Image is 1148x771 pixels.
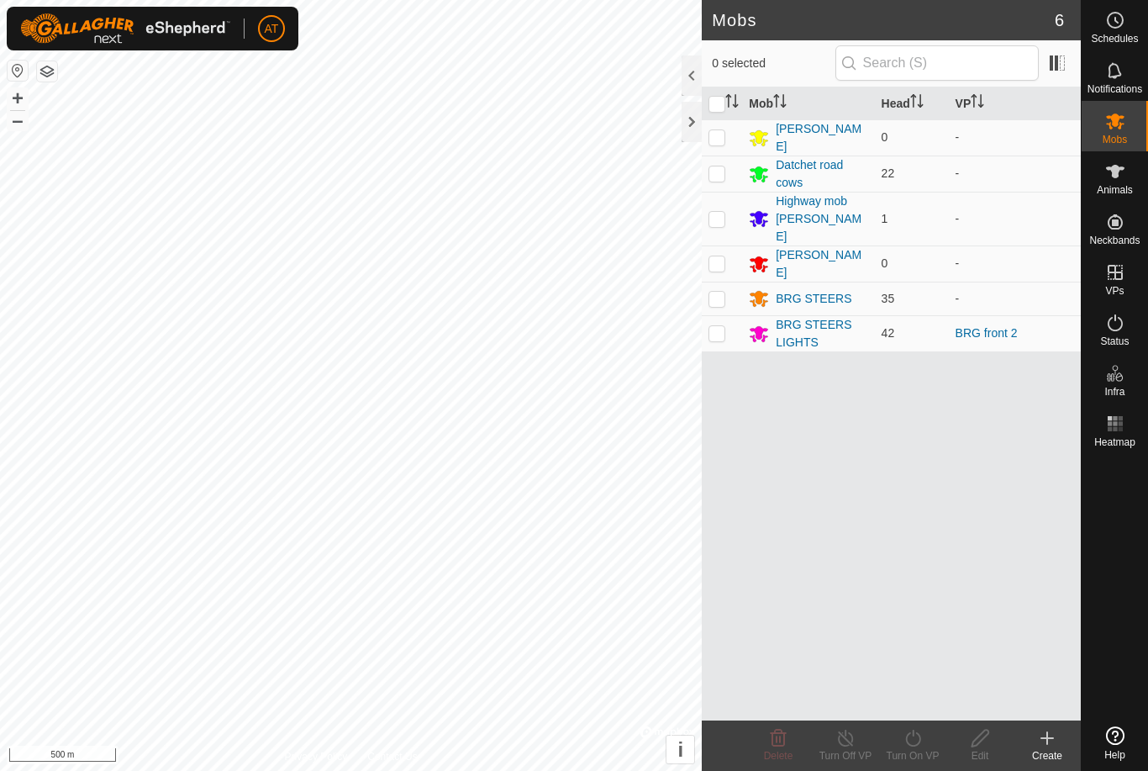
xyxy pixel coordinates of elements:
span: Heatmap [1094,437,1135,447]
th: Head [875,87,949,120]
td: - [949,282,1081,315]
th: Mob [742,87,874,120]
div: Edit [946,748,1014,763]
td: - [949,192,1081,246]
td: - [949,156,1081,192]
span: Notifications [1087,84,1142,94]
span: Help [1104,750,1125,760]
div: BRG STEERS LIGHTS [776,316,867,351]
span: Status [1100,336,1129,346]
p-sorticon: Activate to sort [971,97,984,110]
div: Datchet road cows [776,156,867,192]
a: Help [1082,720,1148,767]
span: Schedules [1091,34,1138,44]
span: 0 [882,256,888,270]
div: BRG STEERS [776,290,851,308]
p-sorticon: Activate to sort [773,97,787,110]
h2: Mobs [712,10,1055,30]
span: i [677,738,683,761]
span: Neckbands [1089,235,1140,246]
div: Turn On VP [879,748,946,763]
span: Animals [1097,185,1133,195]
span: 22 [882,166,895,180]
a: Privacy Policy [285,749,348,764]
p-sorticon: Activate to sort [725,97,739,110]
p-sorticon: Activate to sort [910,97,924,110]
button: Reset Map [8,61,28,81]
span: Mobs [1103,135,1127,145]
th: VP [949,87,1081,120]
span: AT [265,20,279,38]
span: 6 [1055,8,1064,33]
div: Turn Off VP [812,748,879,763]
button: Map Layers [37,61,57,82]
div: Highway mob [PERSON_NAME] [776,193,867,246]
span: 0 selected [712,55,835,72]
div: [PERSON_NAME] [776,246,867,282]
span: 0 [882,130,888,144]
img: Gallagher Logo [20,13,230,44]
a: BRG front 2 [956,326,1018,340]
button: + [8,88,28,108]
div: Create [1014,748,1081,763]
span: 1 [882,212,888,225]
span: VPs [1105,286,1124,296]
input: Search (S) [835,45,1039,81]
td: - [949,119,1081,156]
button: – [8,110,28,130]
span: Infra [1104,387,1124,397]
span: 35 [882,292,895,305]
span: Delete [764,750,793,762]
div: [PERSON_NAME] [776,120,867,156]
td: - [949,246,1081,282]
span: 42 [882,326,895,340]
button: i [666,736,694,763]
a: Contact Us [367,749,417,764]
